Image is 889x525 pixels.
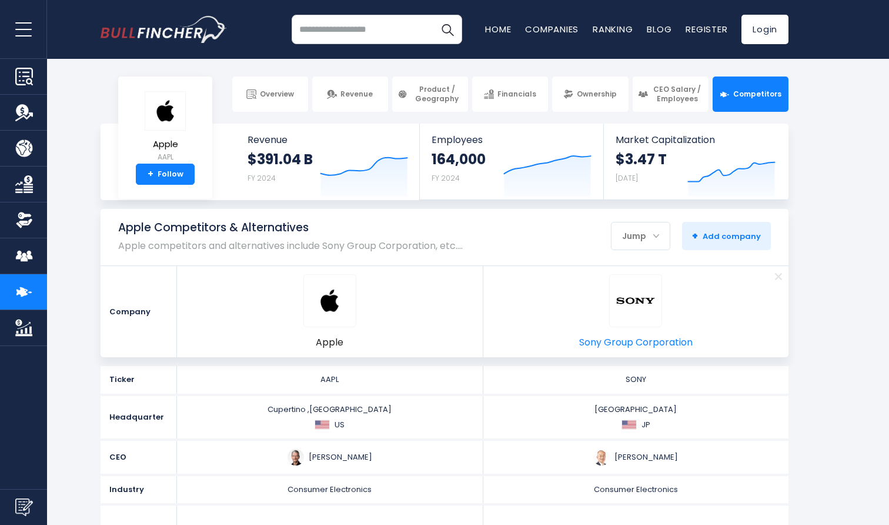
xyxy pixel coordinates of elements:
[472,77,548,112] a: Financials
[392,77,468,112] a: Product / Geography
[118,240,463,251] p: Apple competitors and alternatives include Sony Group Corporation, etc.…
[248,173,276,183] small: FY 2024
[310,281,350,321] img: AAPL logo
[487,449,786,466] div: [PERSON_NAME]
[340,89,373,99] span: Revenue
[432,134,591,145] span: Employees
[316,336,343,349] span: Apple
[641,420,650,430] span: JP
[651,85,703,103] span: CEO Salary / Employees
[101,476,177,503] div: Industry
[593,23,633,35] a: Ranking
[118,221,463,235] h1: Apple Competitors & Alternatives
[248,134,408,145] span: Revenue
[420,124,603,200] a: Employees 164,000 FY 2024
[432,173,460,183] small: FY 2024
[733,89,781,99] span: Competitors
[616,173,638,183] small: [DATE]
[487,374,786,385] div: SONY
[485,23,511,35] a: Home
[288,484,372,495] span: Consumer Electronics
[768,266,788,287] a: Remove
[248,150,313,168] strong: $391.04 B
[232,77,308,112] a: Overview
[148,169,153,180] strong: +
[692,229,698,242] strong: +
[692,231,761,241] span: Add company
[647,23,671,35] a: Blog
[594,484,678,495] span: Consumer Electronics
[101,266,177,357] div: Company
[487,404,786,430] div: [GEOGRAPHIC_DATA]
[741,15,788,44] a: Login
[101,16,227,43] img: bullfincher logo
[433,15,462,44] button: Search
[411,85,463,103] span: Product / Geography
[136,164,195,185] a: +Follow
[432,150,486,168] strong: 164,000
[236,124,420,200] a: Revenue $391.04 B FY 2024
[497,89,536,99] span: Financials
[303,274,356,349] a: AAPL logo Apple
[101,396,177,438] div: Headquarter
[525,23,579,35] a: Companies
[616,134,776,145] span: Market Capitalization
[616,150,667,168] strong: $3.47 T
[312,77,388,112] a: Revenue
[611,224,670,248] div: Jump
[604,124,787,200] a: Market Capitalization $3.47 T [DATE]
[181,404,479,430] div: Cupertino ,[GEOGRAPHIC_DATA]
[593,449,610,466] img: hiroki-totoki.jpg
[101,441,177,474] div: CEO
[260,89,294,99] span: Overview
[682,222,771,250] button: +Add company
[101,16,227,43] a: Go to homepage
[15,211,33,229] img: Ownership
[713,77,788,112] a: Competitors
[101,366,177,393] div: Ticker
[181,374,479,385] div: AAPL
[181,449,479,466] div: [PERSON_NAME]
[577,89,617,99] span: Ownership
[616,281,656,321] img: SONY logo
[144,91,186,164] a: Apple AAPL
[579,274,693,349] a: SONY logo Sony Group Corporation
[686,23,727,35] a: Register
[552,77,628,112] a: Ownership
[145,139,186,149] span: Apple
[145,152,186,162] small: AAPL
[288,449,304,466] img: tim-cook.jpg
[633,77,708,112] a: CEO Salary / Employees
[335,420,345,430] span: US
[579,336,693,349] span: Sony Group Corporation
